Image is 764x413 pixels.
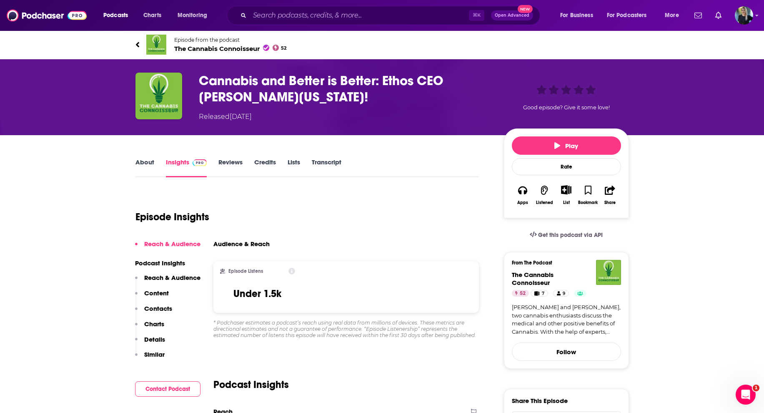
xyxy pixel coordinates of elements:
[135,335,165,351] button: Details
[143,10,161,21] span: Charts
[138,9,166,22] a: Charts
[601,9,659,22] button: open menu
[144,320,164,328] p: Charts
[144,289,169,297] p: Content
[213,320,479,338] div: * Podchaser estimates a podcast’s reach using real data from millions of devices. These metrics a...
[218,158,243,177] a: Reviews
[135,211,209,223] h1: Episode Insights
[135,381,200,397] button: Contact Podcast
[607,10,647,21] span: For Podcasters
[213,240,270,248] h3: Audience & Reach
[512,180,534,210] button: Apps
[563,200,570,205] div: List
[233,287,281,300] h3: Under 1.5k
[135,35,382,55] a: The Cannabis ConnoisseurEpisode from the podcastThe Cannabis Connoisseur52
[144,240,200,248] p: Reach & Audience
[193,159,207,166] img: Podchaser Pro
[144,350,165,358] p: Similar
[512,303,621,336] a: [PERSON_NAME] and [PERSON_NAME], two cannabis enthusiasts discuss the medical and other positive ...
[712,8,725,23] a: Show notifications dropdown
[144,305,172,312] p: Contacts
[560,10,593,21] span: For Business
[98,9,139,22] button: open menu
[135,158,154,177] a: About
[518,5,533,13] span: New
[7,8,87,23] img: Podchaser - Follow, Share and Rate Podcasts
[517,200,528,205] div: Apps
[250,9,469,22] input: Search podcasts, credits, & more...
[554,9,604,22] button: open menu
[146,35,166,55] img: The Cannabis Connoisseur
[512,342,621,361] button: Follow
[199,112,252,122] div: Released [DATE]
[577,180,599,210] button: Bookmark
[469,10,484,21] span: ⌘ K
[659,9,689,22] button: open menu
[512,260,614,266] h3: From The Podcast
[312,158,341,177] a: Transcript
[520,290,526,298] span: 52
[135,240,200,255] button: Reach & Audience
[281,46,287,50] span: 52
[213,378,289,391] h2: Podcast Insights
[596,260,621,285] img: The Cannabis Connoisseur
[235,6,548,25] div: Search podcasts, credits, & more...
[536,200,553,205] div: Listened
[135,259,200,267] p: Podcast Insights
[103,10,128,21] span: Podcasts
[174,37,287,43] span: Episode from the podcast
[135,289,169,305] button: Content
[558,185,575,194] button: Show More Button
[512,158,621,175] div: Rate
[512,397,568,405] h3: Share This Episode
[135,274,200,289] button: Reach & Audience
[512,271,554,287] a: The Cannabis Connoisseur
[512,136,621,155] button: Play
[135,350,165,366] button: Similar
[735,6,753,25] button: Show profile menu
[228,268,263,274] h2: Episode Listens
[604,200,616,205] div: Share
[166,158,207,177] a: InsightsPodchaser Pro
[178,10,207,21] span: Monitoring
[491,10,533,20] button: Open AdvancedNew
[691,8,705,23] a: Show notifications dropdown
[563,290,565,298] span: 9
[495,13,529,18] span: Open Advanced
[523,225,610,245] a: Get this podcast via API
[135,320,164,335] button: Charts
[538,232,603,239] span: Get this podcast via API
[735,6,753,25] img: User Profile
[553,290,569,297] a: 9
[542,290,544,298] span: 7
[144,274,200,282] p: Reach & Audience
[135,305,172,320] button: Contacts
[578,200,598,205] div: Bookmark
[555,180,577,210] div: Show More ButtonList
[534,180,555,210] button: Listened
[554,142,578,150] span: Play
[172,9,218,22] button: open menu
[254,158,276,177] a: Credits
[735,6,753,25] span: Logged in as ChelseaKershaw
[144,335,165,343] p: Details
[135,73,182,119] img: Cannabis and Better is Better: Ethos CEO Gibran Washington!
[199,73,491,105] h3: Cannabis and Better is Better: Ethos CEO Gibran Washington!
[523,104,610,111] span: Good episode? Give it some love!
[174,45,287,53] span: The Cannabis Connoisseur
[599,180,621,210] button: Share
[753,385,759,391] span: 1
[736,385,756,405] iframe: Intercom live chat
[288,158,300,177] a: Lists
[531,290,548,297] a: 7
[512,290,529,297] a: 52
[665,10,679,21] span: More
